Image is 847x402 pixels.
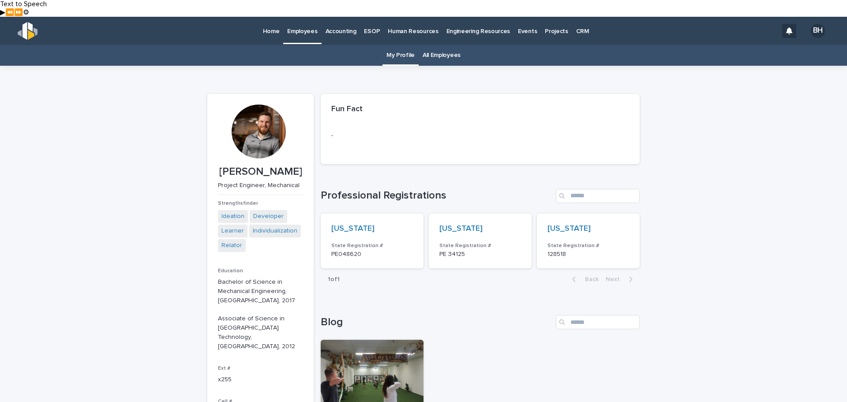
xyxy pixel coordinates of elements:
a: [US_STATE] State Registration #PE048620 [321,214,423,269]
h3: State Registration # [547,242,629,249]
p: Employees [287,17,317,35]
a: Engineering Resources [442,17,514,44]
a: [US_STATE] State Registration #PE 34125 [429,214,532,269]
a: My Profile [386,45,415,66]
a: Accounting [322,17,360,44]
a: [US_STATE] State Registration #128518 [537,214,640,269]
a: Relator [221,241,242,250]
p: Bachelor of Science in Mechanical Engineering, [GEOGRAPHIC_DATA], 2017 Associate of Science in [G... [218,278,303,351]
a: [US_STATE] [331,224,375,234]
input: Search [556,189,640,203]
a: CRM [572,17,593,44]
p: [PERSON_NAME] [218,165,303,178]
p: Projects [545,17,568,35]
a: [US_STATE] [547,224,591,234]
p: 128518 [547,251,629,258]
p: Engineering Resources [446,17,510,35]
button: Back [565,275,602,283]
h1: Professional Registrations [321,189,552,202]
p: - [331,131,629,140]
a: Ideation [221,212,244,221]
p: Accounting [326,17,356,35]
span: Back [580,276,599,282]
h3: State Registration # [331,242,413,249]
button: Forward [14,8,23,17]
h1: Blog [321,316,552,329]
button: Settings [23,8,29,17]
input: Search [556,315,640,329]
button: Previous [5,8,14,17]
button: Next [602,275,640,283]
a: All Employees [423,45,461,66]
p: 1 of 1 [321,269,347,290]
p: Project Engineer, Mechanical [218,182,300,189]
p: Events [518,17,537,35]
p: Human Resources [388,17,438,35]
a: Employees [283,17,321,43]
a: Human Resources [384,17,442,44]
a: x255 [218,376,232,383]
a: Individualization [253,226,297,236]
span: Next [606,276,625,282]
p: PE 34125 [439,251,521,258]
h3: State Registration # [439,242,521,249]
h2: Fun Fact [331,105,363,114]
p: ESOP [364,17,380,35]
a: Events [514,17,541,44]
a: Developer [253,212,284,221]
a: ESOP [360,17,384,44]
a: Home [259,17,284,44]
span: Education [218,268,243,274]
a: Learner [221,226,244,236]
img: s5b5MGTdWwFoU4EDV7nw [18,22,37,40]
div: BH [811,24,825,38]
p: PE048620 [331,251,413,258]
p: Home [263,17,280,35]
p: CRM [576,17,589,35]
a: Projects [541,17,572,44]
a: [US_STATE] [439,224,483,234]
span: Ext # [218,366,230,371]
span: Strengthsfinder [218,201,258,206]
